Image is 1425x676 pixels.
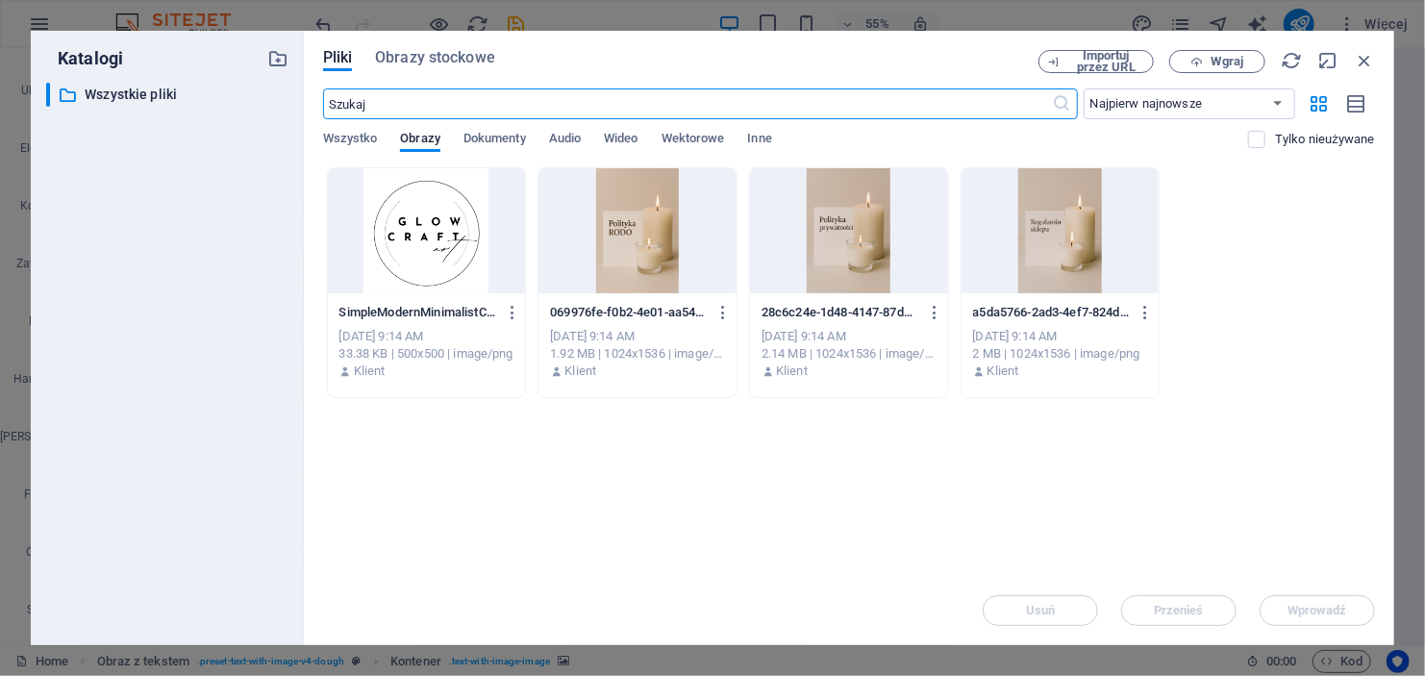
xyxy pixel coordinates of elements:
span: Importuj przez URL [1067,50,1145,73]
i: Zamknij [1354,50,1375,71]
i: Minimalizuj [1317,50,1338,71]
i: Stwórz nowy folder [267,48,288,69]
span: Audio [549,127,581,154]
p: Wszystkie pliki [85,84,253,106]
span: Wideo [604,127,637,154]
p: Katalogi [46,46,123,71]
span: Inne [748,127,772,154]
div: [DATE] 9:14 AM [339,328,514,345]
p: 28c6c24e-1d48-4147-87d9-c4da194b1bdb-_eS3NV6ivOa_-drdlgDGvA.png [762,304,918,321]
div: [DATE] 9:14 AM [762,328,937,345]
span: Obrazy [400,127,440,154]
i: Przeładuj [1281,50,1302,71]
div: [DATE] 9:14 AM [973,328,1148,345]
p: Klient [564,363,596,380]
div: [DATE] 9:14 AM [550,328,725,345]
div: 33.38 KB | 500x500 | image/png [339,345,514,363]
span: Obrazy stockowe [375,46,495,69]
p: 069976fe-f0b2-4e01-aa54-6cc0f216b163-04YB2osKmyTOJmZDEg_jRw.png [550,304,707,321]
span: Wszystko [323,127,378,154]
button: Importuj przez URL [1038,50,1154,73]
p: Klient [776,363,808,380]
p: Klient [354,363,386,380]
button: Wgraj [1169,50,1265,73]
div: ​ [46,83,50,107]
span: Wgraj [1212,56,1243,67]
p: SimpleModernMinimalistCircleDesignStudioLogo-kR8Q1B7Gt1k8Jr-N-2zaVw.png [339,304,496,321]
input: Szukaj [323,88,1053,119]
span: Dokumenty [463,127,526,154]
div: 2 MB | 1024x1536 | image/png [973,345,1148,363]
span: Pliki [323,46,353,69]
p: Klient [987,363,1019,380]
div: 2.14 MB | 1024x1536 | image/png [762,345,937,363]
div: 1.92 MB | 1024x1536 | image/png [550,345,725,363]
p: Wyświetla tylko pliki, które nie są używane w serwisie. Pliki dodane podczas tej sesji mogą być n... [1275,131,1375,148]
p: a5da5766-2ad3-4ef7-824d-e8b681462436-Ft0TZu8UyVsrAWWluUc4yA.png [973,304,1130,321]
span: Wektorowe [662,127,725,154]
